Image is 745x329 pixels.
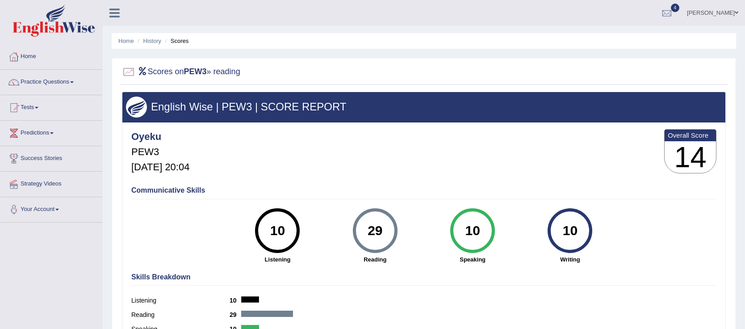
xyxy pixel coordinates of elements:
[0,44,102,67] a: Home
[118,38,134,44] a: Home
[131,296,230,305] label: Listening
[230,297,241,304] b: 10
[0,121,102,143] a: Predictions
[554,212,586,249] div: 10
[526,255,614,264] strong: Writing
[331,255,419,264] strong: Reading
[122,65,240,79] h2: Scores on » reading
[428,255,517,264] strong: Speaking
[131,186,716,194] h4: Communicative Skills
[184,67,207,76] b: PEW3
[261,212,294,249] div: 10
[143,38,161,44] a: History
[665,141,716,173] h3: 14
[131,147,189,157] h5: PEW3
[131,310,230,320] label: Reading
[0,95,102,118] a: Tests
[163,37,189,45] li: Scores
[230,311,241,318] b: 29
[233,255,322,264] strong: Listening
[359,212,391,249] div: 29
[668,131,713,139] b: Overall Score
[131,162,189,173] h5: [DATE] 20:04
[131,273,716,281] h4: Skills Breakdown
[0,70,102,92] a: Practice Questions
[0,172,102,194] a: Strategy Videos
[0,146,102,169] a: Success Stories
[671,4,680,12] span: 4
[0,197,102,219] a: Your Account
[456,212,489,249] div: 10
[131,131,189,142] h4: Oyeku
[126,101,722,113] h3: English Wise | PEW3 | SCORE REPORT
[126,97,147,118] img: wings.png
